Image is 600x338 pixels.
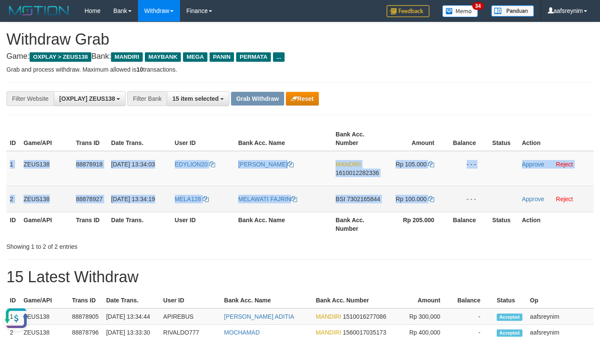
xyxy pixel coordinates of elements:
[69,308,103,325] td: 88878905
[522,161,544,168] a: Approve
[316,313,341,320] span: MANDIRI
[72,212,108,236] th: Trans ID
[556,161,573,168] a: Reject
[447,151,489,186] td: - - -
[336,169,379,176] span: Copy 1610012282336 to clipboard
[395,308,453,325] td: Rp 300,000
[20,308,69,325] td: ZEUS138
[175,161,208,168] span: EDYLION20
[396,161,426,168] span: Rp 105.000
[312,293,395,308] th: Bank Acc. Number
[6,31,594,48] h1: Withdraw Grab
[453,308,493,325] td: -
[183,52,207,62] span: MEGA
[69,293,103,308] th: Trans ID
[489,212,519,236] th: Status
[491,5,534,17] img: panduan.png
[59,95,115,102] span: [OXPLAY] ZEUS138
[519,212,594,236] th: Action
[428,196,434,202] a: Copy 100000 to clipboard
[527,293,594,308] th: Op
[6,293,20,308] th: ID
[3,3,29,29] button: Open LiveChat chat widget
[235,212,332,236] th: Bank Acc. Name
[160,293,221,308] th: User ID
[72,127,108,151] th: Trans ID
[235,127,332,151] th: Bank Acc. Name
[385,212,447,236] th: Rp 205.000
[238,196,297,202] a: MELAWATI FAJRIN
[6,91,54,106] div: Filter Website
[497,329,522,337] span: Accepted
[489,127,519,151] th: Status
[442,5,478,17] img: Button%20Memo.svg
[127,91,167,106] div: Filter Bank
[103,308,160,325] td: [DATE] 13:34:44
[396,196,426,202] span: Rp 100.000
[54,91,126,106] button: [OXPLAY] ZEUS138
[221,293,312,308] th: Bank Acc. Name
[111,52,143,62] span: MANDIRI
[210,52,234,62] span: PANIN
[171,127,235,151] th: User ID
[20,186,72,212] td: ZEUS138
[428,161,434,168] a: Copy 105000 to clipboard
[347,196,381,202] span: Copy 7302165844 to clipboard
[167,91,229,106] button: 15 item selected
[231,92,284,106] button: Grab Withdraw
[76,161,102,168] span: 88878918
[76,196,102,202] span: 88878927
[111,196,155,202] span: [DATE] 13:34:19
[387,5,429,17] img: Feedback.jpg
[343,313,386,320] span: Copy 1510016277086 to clipboard
[286,92,319,106] button: Reset
[6,151,20,186] td: 1
[6,65,594,74] p: Grab and process withdraw. Maximum allowed is transactions.
[172,95,219,102] span: 15 item selected
[171,212,235,236] th: User ID
[175,161,216,168] a: EDYLION20
[519,127,594,151] th: Action
[160,308,221,325] td: APIREBUS
[20,293,69,308] th: Game/API
[20,151,72,186] td: ZEUS138
[108,127,171,151] th: Date Trans.
[238,161,294,168] a: [PERSON_NAME]
[447,127,489,151] th: Balance
[332,127,385,151] th: Bank Acc. Number
[6,239,243,251] div: Showing 1 to 2 of 2 entries
[336,196,345,202] span: BSI
[30,52,91,62] span: OXPLAY > ZEUS138
[20,127,72,151] th: Game/API
[336,161,361,168] span: MANDIRI
[236,52,271,62] span: PERMATA
[527,308,594,325] td: aafsreynim
[447,186,489,212] td: - - -
[6,212,20,236] th: ID
[395,293,453,308] th: Amount
[224,313,294,320] a: [PERSON_NAME] ADITIA
[111,161,155,168] span: [DATE] 13:34:03
[316,329,341,336] span: MANDIRI
[447,212,489,236] th: Balance
[493,293,527,308] th: Status
[175,196,201,202] span: MELA128
[145,52,181,62] span: MAYBANK
[522,196,544,202] a: Approve
[6,4,72,17] img: MOTION_logo.png
[472,2,484,10] span: 34
[385,127,447,151] th: Amount
[6,52,594,61] h4: Game: Bank:
[20,212,72,236] th: Game/API
[453,293,493,308] th: Balance
[175,196,209,202] a: MELA128
[136,66,143,73] strong: 10
[556,196,573,202] a: Reject
[6,269,594,286] h1: 15 Latest Withdraw
[6,186,20,212] td: 2
[6,127,20,151] th: ID
[273,52,285,62] span: ...
[332,212,385,236] th: Bank Acc. Number
[343,329,386,336] span: Copy 1560017035173 to clipboard
[108,212,171,236] th: Date Trans.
